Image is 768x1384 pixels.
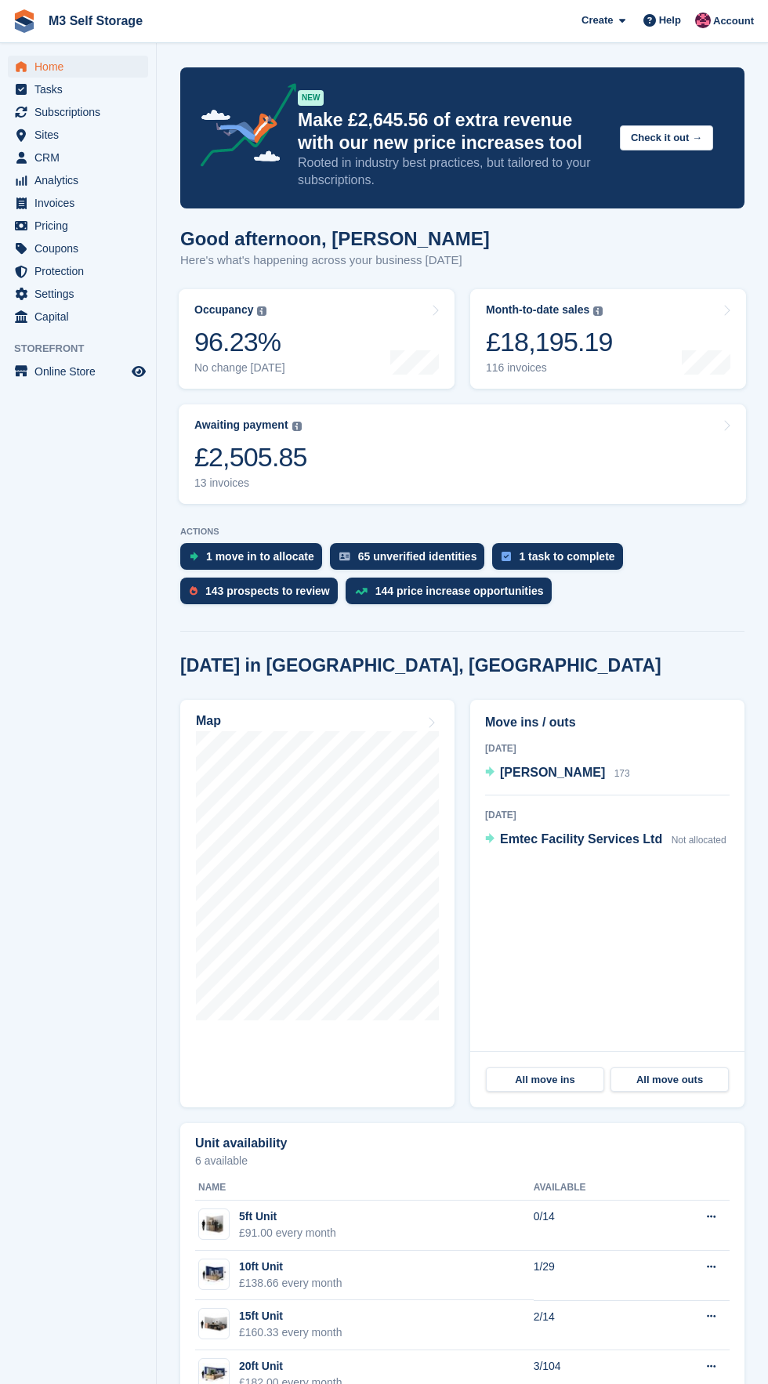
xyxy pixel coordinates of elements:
h2: Map [196,714,221,728]
div: NEW [298,90,324,106]
div: 1 task to complete [519,550,614,563]
a: 143 prospects to review [180,578,346,612]
a: Map [180,700,455,1107]
span: Online Store [34,360,129,382]
a: menu [8,124,148,146]
a: 1 task to complete [492,543,630,578]
a: 1 move in to allocate [180,543,330,578]
a: menu [8,306,148,328]
p: Here's what's happening across your business [DATE] [180,252,490,270]
a: menu [8,260,148,282]
a: 65 unverified identities [330,543,493,578]
span: Help [659,13,681,28]
td: 0/14 [534,1201,654,1251]
img: 125-sqft-unit.jpg [199,1313,229,1335]
img: stora-icon-8386f47178a22dfd0bd8f6a31ec36ba5ce8667c1dd55bd0f319d3a0aa187defe.svg [13,9,36,33]
img: move_ins_to_allocate_icon-fdf77a2bb77ea45bf5b3d319d69a93e2d87916cf1d5bf7949dd705db3b84f3ca.svg [190,552,198,561]
div: 1 move in to allocate [206,550,314,563]
span: Settings [34,283,129,305]
th: Name [195,1176,534,1201]
img: price_increase_opportunities-93ffe204e8149a01c8c9dc8f82e8f89637d9d84a8eef4429ea346261dce0b2c0.svg [355,588,368,595]
span: Storefront [14,341,156,357]
img: Nick Jones [695,13,711,28]
a: menu [8,56,148,78]
span: Emtec Facility Services Ltd [500,832,662,846]
h2: Unit availability [195,1136,287,1150]
div: [DATE] [485,741,730,755]
a: Awaiting payment £2,505.85 13 invoices [179,404,746,504]
a: menu [8,169,148,191]
a: Month-to-date sales £18,195.19 116 invoices [470,289,746,389]
img: price-adjustments-announcement-icon-8257ccfd72463d97f412b2fc003d46551f7dbcb40ab6d574587a9cd5c0d94... [187,83,297,172]
span: Sites [34,124,129,146]
div: 13 invoices [194,476,307,490]
div: Awaiting payment [194,418,288,432]
span: Home [34,56,129,78]
td: 2/14 [534,1300,654,1350]
div: 144 price increase opportunities [375,585,544,597]
span: Create [581,13,613,28]
span: Capital [34,306,129,328]
span: 173 [614,768,630,779]
img: task-75834270c22a3079a89374b754ae025e5fb1db73e45f91037f5363f120a921f8.svg [502,552,511,561]
span: Subscriptions [34,101,129,123]
h1: Good afternoon, [PERSON_NAME] [180,228,490,249]
span: Coupons [34,237,129,259]
a: M3 Self Storage [42,8,149,34]
a: All move outs [610,1067,729,1092]
div: £160.33 every month [239,1324,342,1341]
span: Invoices [34,192,129,214]
a: All move ins [486,1067,604,1092]
span: [PERSON_NAME] [500,766,605,779]
img: 32-sqft-unit.jpg [199,1213,229,1236]
div: 96.23% [194,326,285,358]
a: menu [8,78,148,100]
a: menu [8,101,148,123]
div: £18,195.19 [486,326,613,358]
div: [DATE] [485,808,730,822]
div: £138.66 every month [239,1275,342,1292]
button: Check it out → [620,125,713,151]
a: menu [8,192,148,214]
p: Rooted in industry best practices, but tailored to your subscriptions. [298,154,607,189]
div: Month-to-date sales [486,303,589,317]
div: 15ft Unit [239,1308,342,1324]
div: £91.00 every month [239,1225,336,1241]
p: 6 available [195,1155,730,1166]
div: £2,505.85 [194,441,307,473]
p: ACTIONS [180,527,744,537]
a: Occupancy 96.23% No change [DATE] [179,289,455,389]
span: Not allocated [672,835,726,846]
p: Make £2,645.56 of extra revenue with our new price increases tool [298,109,607,154]
a: menu [8,147,148,168]
div: Occupancy [194,303,253,317]
th: Available [534,1176,654,1201]
div: 10ft Unit [239,1259,342,1275]
a: [PERSON_NAME] 173 [485,763,630,784]
img: icon-info-grey-7440780725fd019a000dd9b08b2336e03edf1995a4989e88bcd33f0948082b44.svg [593,306,603,316]
a: 144 price increase opportunities [346,578,560,612]
a: menu [8,237,148,259]
h2: Move ins / outs [485,713,730,732]
a: menu [8,283,148,305]
div: 5ft Unit [239,1208,336,1225]
img: verify_identity-adf6edd0f0f0b5bbfe63781bf79b02c33cf7c696d77639b501bdc392416b5a36.svg [339,552,350,561]
span: Tasks [34,78,129,100]
span: Account [713,13,754,29]
span: CRM [34,147,129,168]
span: Analytics [34,169,129,191]
div: No change [DATE] [194,361,285,375]
a: menu [8,360,148,382]
a: menu [8,215,148,237]
div: 20ft Unit [239,1358,342,1375]
td: 1/29 [534,1251,654,1301]
img: icon-info-grey-7440780725fd019a000dd9b08b2336e03edf1995a4989e88bcd33f0948082b44.svg [257,306,266,316]
h2: [DATE] in [GEOGRAPHIC_DATA], [GEOGRAPHIC_DATA] [180,655,661,676]
a: Preview store [129,362,148,381]
img: 10-ft-container.jpg [199,1263,229,1285]
div: 143 prospects to review [205,585,330,597]
img: prospect-51fa495bee0391a8d652442698ab0144808aea92771e9ea1ae160a38d050c398.svg [190,586,197,596]
a: Emtec Facility Services Ltd Not allocated [485,830,726,850]
img: icon-info-grey-7440780725fd019a000dd9b08b2336e03edf1995a4989e88bcd33f0948082b44.svg [292,422,302,431]
span: Protection [34,260,129,282]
